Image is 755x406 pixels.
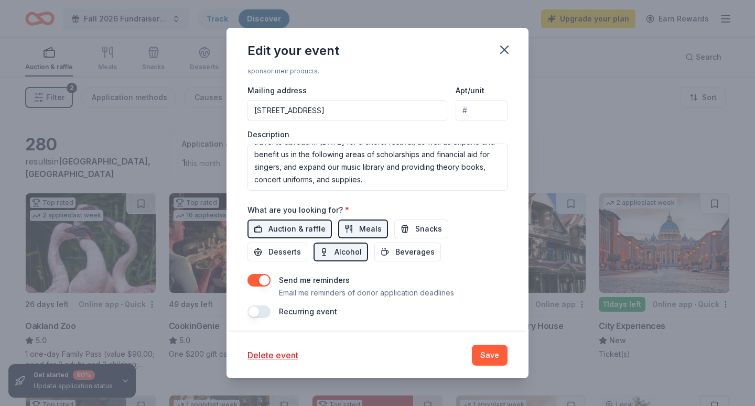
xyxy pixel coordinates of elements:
button: Alcohol [314,243,368,261]
span: Desserts [268,246,301,258]
p: Email me reminders of donor application deadlines [279,287,454,299]
span: Alcohol [335,246,362,258]
label: Description [247,129,289,140]
button: Snacks [394,220,448,238]
span: Snacks [415,223,442,235]
button: Beverages [374,243,441,261]
label: Apt/unit [456,85,484,96]
input: # [456,100,508,121]
button: Save [472,345,508,366]
button: Auction & raffle [247,220,332,238]
label: Recurring event [279,307,337,316]
input: Enter a US address [247,100,447,121]
button: Delete event [247,349,298,361]
textarea: This event is to help raise funds for the Gold Level Touring Choir to travel to abroad in [DATE] ... [247,144,508,191]
span: Auction & raffle [268,223,326,235]
button: Meals [338,220,388,238]
div: Edit your event [247,42,339,59]
label: Send me reminders [279,276,350,284]
label: Mailing address [247,85,307,96]
span: Beverages [395,246,435,258]
span: Meals [359,223,382,235]
button: Desserts [247,243,307,261]
label: What are you looking for? [247,205,349,215]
